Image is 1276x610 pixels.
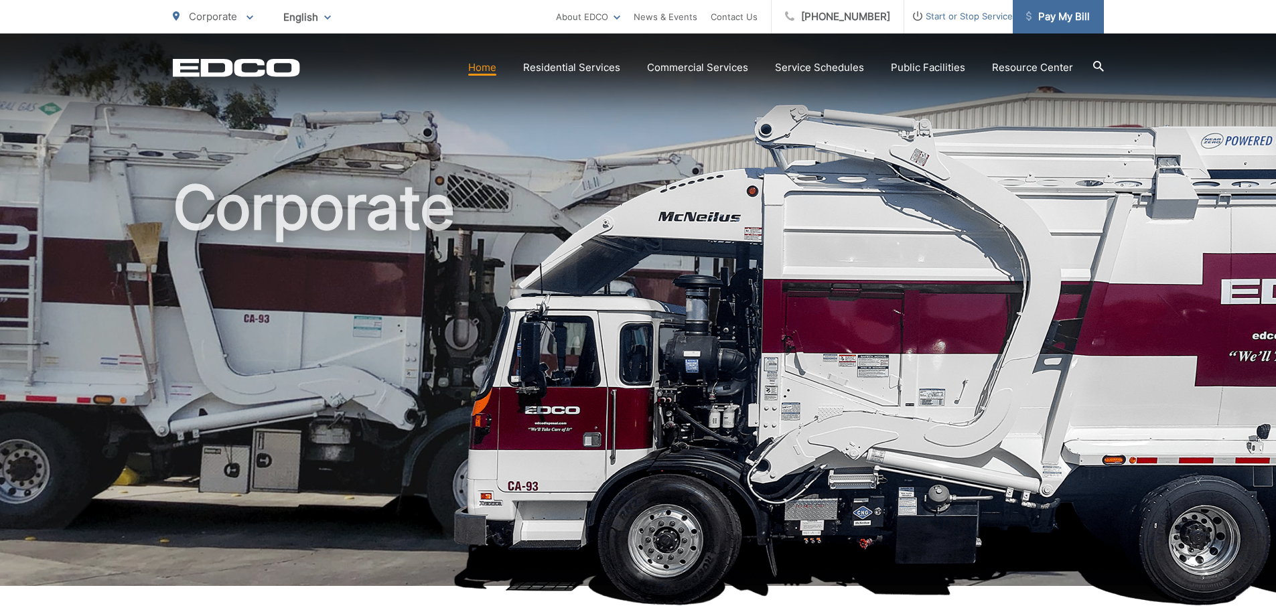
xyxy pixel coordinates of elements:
a: Home [468,60,496,76]
a: About EDCO [556,9,620,25]
a: Service Schedules [775,60,864,76]
a: News & Events [634,9,697,25]
span: Corporate [189,10,237,23]
a: Public Facilities [891,60,965,76]
a: Commercial Services [647,60,748,76]
span: Pay My Bill [1026,9,1090,25]
a: Residential Services [523,60,620,76]
a: Resource Center [992,60,1073,76]
a: Contact Us [711,9,758,25]
a: EDCD logo. Return to the homepage. [173,58,300,77]
span: English [273,5,341,29]
h1: Corporate [173,174,1104,598]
